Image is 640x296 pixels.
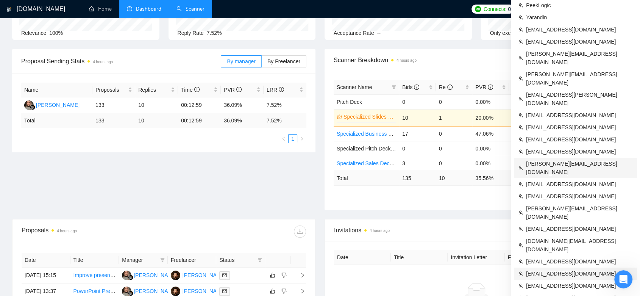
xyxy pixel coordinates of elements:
[128,275,133,280] img: gigradar-bm.png
[92,83,135,97] th: Proposals
[138,86,169,94] span: Replies
[294,226,306,238] button: download
[518,194,523,199] span: team
[221,97,264,113] td: 36.09%
[160,258,165,262] span: filter
[224,87,242,93] span: PVR
[518,27,523,32] span: team
[488,85,493,90] span: info-circle
[526,225,632,233] span: [EMAIL_ADDRESS][DOMAIN_NAME]
[294,229,306,235] span: download
[518,39,523,44] span: team
[281,136,286,141] span: left
[279,134,288,143] button: left
[518,259,523,264] span: team
[436,94,473,109] td: 0
[300,136,304,141] span: right
[526,91,632,107] span: [EMAIL_ADDRESS][PERSON_NAME][DOMAIN_NAME]
[337,160,413,166] a: Specialized Sales Deck Scanner
[92,97,135,113] td: 133
[178,113,221,128] td: 00:12:59
[436,171,473,185] td: 10
[436,156,473,171] td: 0
[475,6,481,12] img: upwork-logo.png
[518,76,523,81] span: team
[221,113,264,128] td: 36.09 %
[30,105,35,110] img: gigradar-bm.png
[518,166,523,170] span: team
[526,180,632,188] span: [EMAIL_ADDRESS][DOMAIN_NAME]
[334,55,619,65] span: Scanner Breakdown
[337,99,362,105] span: Pitch Deck
[399,109,436,126] td: 10
[236,87,242,92] span: info-circle
[22,253,70,268] th: Date
[518,137,523,142] span: team
[127,6,132,11] span: dashboard
[135,97,178,113] td: 10
[526,135,632,144] span: [EMAIL_ADDRESS][DOMAIN_NAME]
[334,250,391,265] th: Date
[518,227,523,231] span: team
[475,84,493,90] span: PVR
[134,287,177,295] div: [PERSON_NAME]
[518,243,523,247] span: team
[472,109,509,126] td: 20.00%
[222,289,227,293] span: mail
[289,135,297,143] a: 1
[176,6,204,12] a: searchScanner
[390,81,398,93] span: filter
[297,134,306,143] li: Next Page
[436,109,473,126] td: 1
[57,229,77,233] time: 4 hours ago
[183,287,243,295] div: [PERSON_NAME][DATE]
[614,270,632,288] iframe: Intercom live chat
[95,86,126,94] span: Proposals
[526,282,632,290] span: [EMAIL_ADDRESS][DOMAIN_NAME]
[268,287,277,296] button: like
[472,171,509,185] td: 35.56 %
[518,125,523,130] span: team
[518,182,523,186] span: team
[472,126,509,141] td: 47.06%
[518,149,523,154] span: team
[171,271,180,280] img: AR
[222,273,227,277] span: mail
[178,97,221,113] td: 00:12:59
[526,70,632,87] span: [PERSON_NAME][EMAIL_ADDRESS][DOMAIN_NAME]
[294,288,305,294] span: right
[122,287,131,296] img: VM
[334,171,399,185] td: Total
[183,271,243,279] div: [PERSON_NAME][DATE]
[70,268,119,283] td: Improve presentation design
[399,94,436,109] td: 0
[73,288,180,294] a: PowerPoint Presentation Design for Business
[472,141,509,156] td: 0.00%
[21,113,92,128] td: Total
[439,84,453,90] span: Re
[526,237,632,254] span: [DOMAIN_NAME][EMAIL_ADDRESS][DOMAIN_NAME]
[279,287,289,296] button: dislike
[181,87,199,93] span: Time
[134,271,177,279] div: [PERSON_NAME]
[526,147,632,156] span: [EMAIL_ADDRESS][DOMAIN_NAME]
[24,102,80,108] a: VM[PERSON_NAME]
[518,56,523,60] span: team
[396,58,417,63] time: 4 hours ago
[219,256,254,264] span: Status
[377,30,381,36] span: --
[128,291,133,296] img: gigradar-bm.png
[178,30,204,36] span: Reply Rate
[337,131,418,137] a: Specialized Business Presentation
[135,113,178,128] td: 10
[22,226,164,238] div: Proposals
[526,160,632,176] span: [PERSON_NAME][EMAIL_ADDRESS][DOMAIN_NAME]
[264,113,306,128] td: 7.52 %
[518,97,523,101] span: team
[70,253,119,268] th: Title
[526,38,632,46] span: [EMAIL_ADDRESS][DOMAIN_NAME]
[279,271,289,280] button: dislike
[264,97,306,113] td: 7.52%
[89,6,112,12] a: homeHome
[484,5,506,13] span: Connects:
